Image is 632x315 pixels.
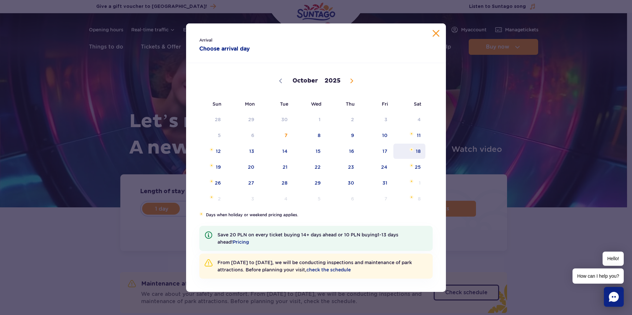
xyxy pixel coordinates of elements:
span: October 8, 2025 [293,128,326,143]
span: October 16, 2025 [326,144,359,159]
span: Hello! [603,252,624,266]
span: November 3, 2025 [226,191,259,206]
span: October 12, 2025 [193,144,226,159]
span: October 10, 2025 [359,128,393,143]
span: October 1, 2025 [293,112,326,127]
span: October 26, 2025 [193,175,226,191]
span: October 3, 2025 [359,112,393,127]
span: Sat [393,96,426,112]
span: October 25, 2025 [393,159,426,175]
span: September 29, 2025 [226,112,259,127]
button: Close calendar [433,30,439,37]
span: October 27, 2025 [226,175,259,191]
span: Mon [226,96,259,112]
span: October 30, 2025 [326,175,359,191]
span: How can I help you? [573,268,624,284]
a: Pricing [233,239,249,245]
span: September 30, 2025 [259,112,293,127]
span: November 6, 2025 [326,191,359,206]
span: October 29, 2025 [293,175,326,191]
span: October 2, 2025 [326,112,359,127]
span: Arrival [199,37,303,44]
span: October 13, 2025 [226,144,259,159]
span: October 5, 2025 [193,128,226,143]
span: November 1, 2025 [393,175,426,191]
span: October 15, 2025 [293,144,326,159]
span: September 28, 2025 [193,112,226,127]
span: Thu [326,96,359,112]
span: October 18, 2025 [393,144,426,159]
span: October 20, 2025 [226,159,259,175]
span: October 22, 2025 [293,159,326,175]
span: October 31, 2025 [359,175,393,191]
span: October 19, 2025 [193,159,226,175]
a: check the schedule [306,267,351,272]
span: October 9, 2025 [326,128,359,143]
div: Chat [604,287,624,307]
li: Save 20 PLN on every ticket buying 14+ days ahead or 10 PLN buying 1-13 days ahead! [199,226,433,251]
span: October 11, 2025 [393,128,426,143]
span: October 7, 2025 [259,128,293,143]
span: November 7, 2025 [359,191,393,206]
span: October 24, 2025 [359,159,393,175]
span: November 5, 2025 [293,191,326,206]
span: October 17, 2025 [359,144,393,159]
span: October 14, 2025 [259,144,293,159]
span: October 23, 2025 [326,159,359,175]
li: From [DATE] to [DATE], we will be conducting inspections and maintenance of park attractions. Bef... [199,254,433,279]
span: Tue [259,96,293,112]
span: October 21, 2025 [259,159,293,175]
li: Days when holiday or weekend pricing applies. [199,212,433,218]
span: October 6, 2025 [226,128,259,143]
span: Fri [359,96,393,112]
span: November 8, 2025 [393,191,426,206]
strong: Choose arrival day [199,45,303,53]
span: November 4, 2025 [259,191,293,206]
span: October 28, 2025 [259,175,293,191]
span: Wed [293,96,326,112]
span: November 2, 2025 [193,191,226,206]
span: Sun [193,96,226,112]
span: October 4, 2025 [393,112,426,127]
